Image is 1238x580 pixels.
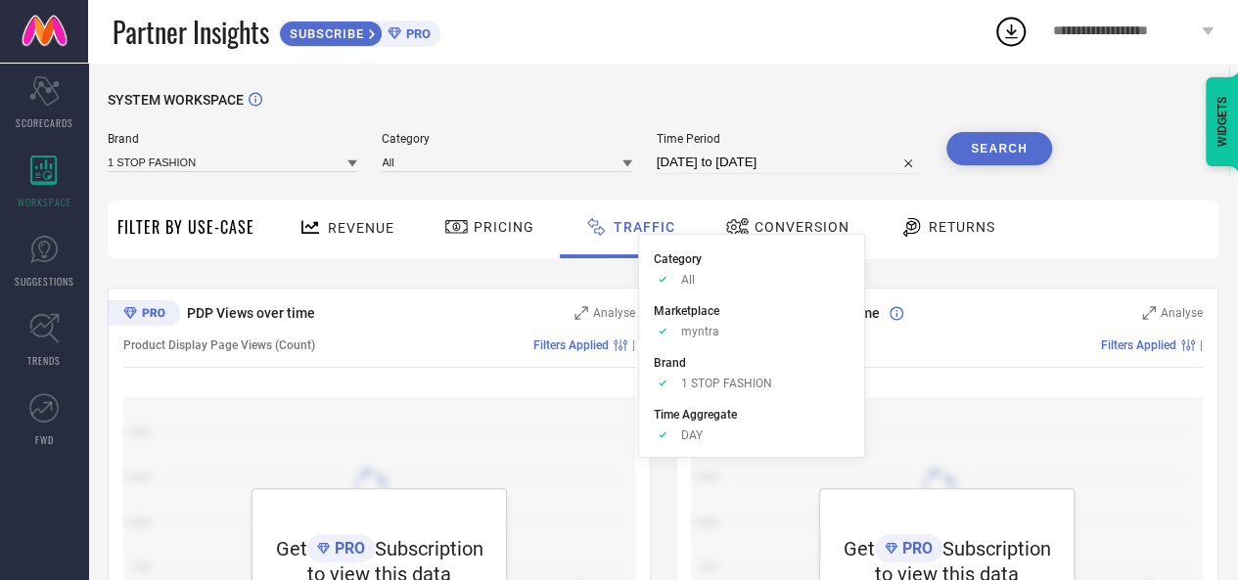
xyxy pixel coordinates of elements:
span: Filters Applied [1101,338,1176,352]
span: All [681,273,695,287]
span: PRO [401,26,431,41]
span: Marketplace [654,304,719,318]
span: TRENDS [27,353,61,368]
span: Subscription [942,537,1051,560]
span: Traffic [614,219,675,235]
span: Brand [108,132,357,146]
svg: Zoom [574,306,588,320]
div: Premium [108,300,180,330]
input: Select time period [657,151,922,174]
span: SUBSCRIBE [280,26,369,41]
div: Open download list [993,14,1029,49]
span: WORKSPACE [18,195,71,209]
span: Partner Insights [113,12,269,52]
svg: Zoom [1142,306,1156,320]
span: SYSTEM WORKSPACE [108,92,244,108]
span: Category [654,252,702,266]
span: myntra [681,325,719,338]
span: PDP Views over time [187,305,315,321]
span: Filters Applied [533,338,609,352]
span: Pricing [474,219,534,235]
span: Returns [929,219,995,235]
span: Analyse [593,306,635,320]
span: PRO [897,539,933,558]
span: Get [276,537,307,560]
span: Revenue [328,220,394,236]
span: Time Aggregate [654,408,737,422]
span: FWD [35,432,54,447]
span: | [1200,338,1203,352]
span: Subscription [375,537,483,560]
span: Conversion [755,219,849,235]
span: Brand [654,356,686,370]
span: DAY [681,428,703,442]
span: Filter By Use-Case [117,215,254,239]
span: PRO [330,539,365,558]
span: 1 STOP FASHION [681,377,772,390]
span: Product Display Page Views (Count) [123,338,315,352]
span: SCORECARDS [16,115,73,130]
span: Category [382,132,631,146]
span: SUGGESTIONS [15,274,74,289]
button: Search [946,132,1052,165]
span: Analyse [1161,306,1203,320]
span: Time Period [657,132,922,146]
span: Get [844,537,875,560]
a: SUBSCRIBEPRO [279,16,440,47]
